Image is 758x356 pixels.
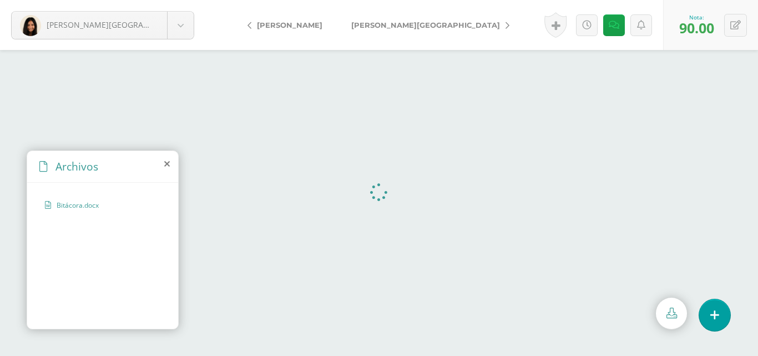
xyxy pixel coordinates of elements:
[337,12,518,38] a: [PERSON_NAME][GEOGRAPHIC_DATA]
[164,159,170,168] i: close
[351,21,500,29] span: [PERSON_NAME][GEOGRAPHIC_DATA]
[239,12,337,38] a: [PERSON_NAME]
[55,159,98,174] span: Archivos
[47,19,186,30] span: [PERSON_NAME][GEOGRAPHIC_DATA]
[257,21,322,29] span: [PERSON_NAME]
[679,18,714,37] span: 90.00
[12,12,194,39] a: [PERSON_NAME][GEOGRAPHIC_DATA]
[57,200,148,210] span: Bitácora.docx
[679,13,714,21] div: Nota:
[20,15,41,36] img: e58ec5cf0a5f63873a19c37fa4bd2751.png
